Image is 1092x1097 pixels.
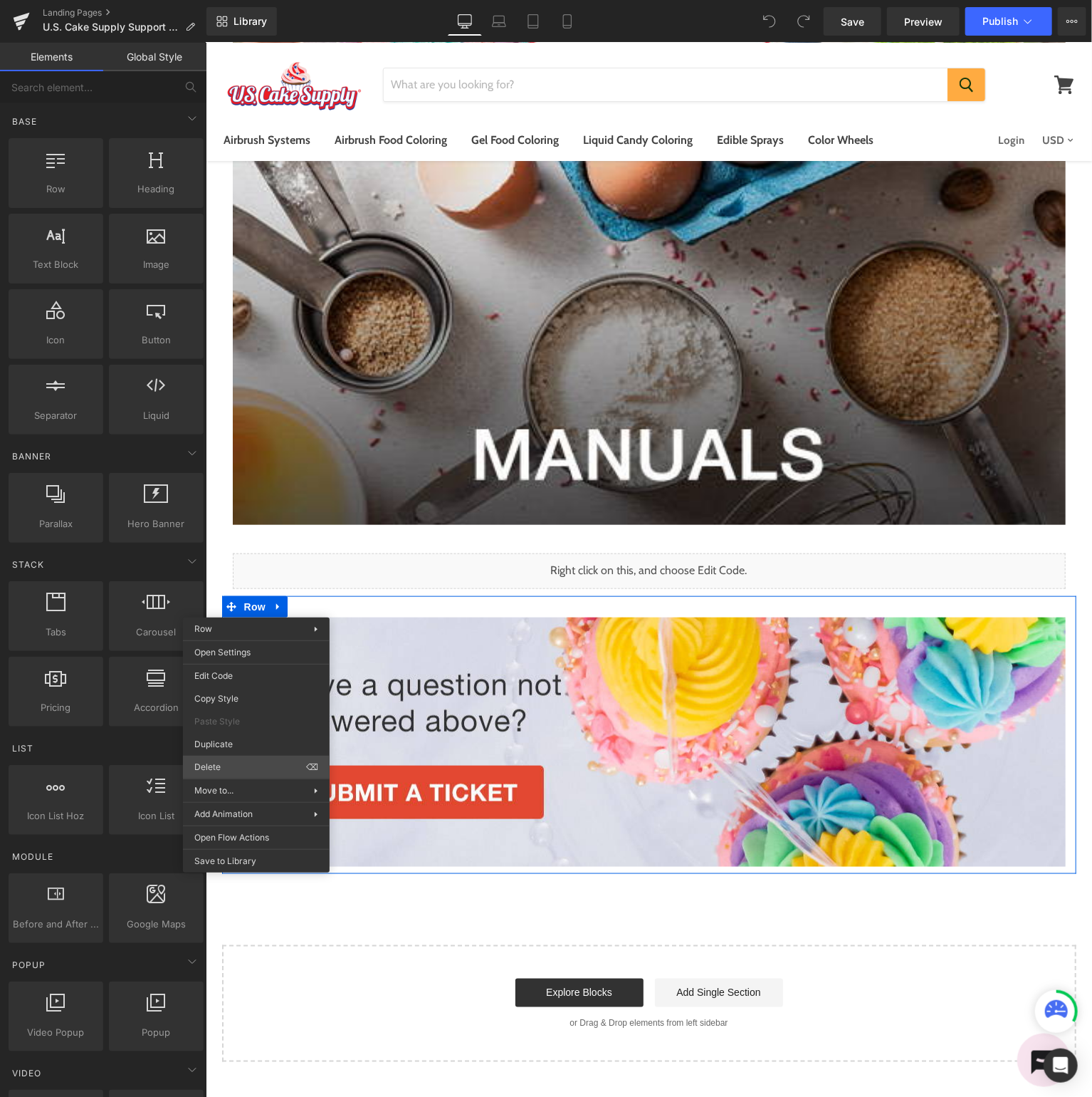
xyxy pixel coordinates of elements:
span: Button [113,333,199,348]
span: List [11,742,35,755]
span: Google Maps [113,917,199,932]
button: Redo [789,7,818,36]
a: Gel Food Coloring [255,83,364,113]
span: Paste Style [194,715,318,728]
span: Icon List [113,809,199,823]
select: Change your currency [829,86,873,110]
a: Preview [887,7,960,36]
button: Search [742,26,779,58]
div: Open Intercom Messenger [1044,1049,1078,1083]
span: Copy Style [194,692,318,705]
span: Add Animation [194,808,314,821]
span: Popup [11,958,47,972]
span: Tabs [13,625,99,640]
button: Publish [965,7,1052,36]
span: Separator [13,408,99,423]
span: Image [113,257,199,272]
a: Add Single Section [449,936,577,965]
button: More [1058,7,1086,36]
span: Video Popup [13,1025,99,1040]
a: New Library [206,7,277,36]
span: Publish [982,16,1018,27]
a: Laptop [482,7,516,36]
span: U.S. Cake Supply Support - Manuals [43,21,179,33]
span: Row [13,182,99,197]
span: Base [11,115,38,128]
span: Icon [13,333,99,348]
a: Color Wheels [592,83,678,113]
span: Delete [194,761,306,774]
span: Pricing [13,700,99,715]
span: Carousel [113,625,199,640]
span: Before and After Images [13,917,99,932]
a: Tablet [516,7,550,36]
span: Row [194,623,212,634]
span: Video [11,1066,43,1080]
span: Banner [11,449,53,463]
a: Landing Pages [43,7,206,19]
span: Open Settings [194,646,318,659]
span: ⌫ [306,761,318,774]
span: Liquid [113,408,199,423]
a: Mobile [550,7,584,36]
a: Expand / Collapse [63,553,82,575]
span: Save to Library [194,855,318,868]
span: Row [35,553,63,575]
span: Duplicate [194,738,318,751]
span: Hero Banner [113,516,199,531]
a: Desktop [448,7,482,36]
span: Popup [113,1025,199,1040]
span: Parallax [13,516,99,531]
span: Icon List Hoz [13,809,99,823]
span: Preview [904,14,943,29]
ul: Main menu [7,77,678,118]
span: Text Block [13,257,99,272]
a: Explore Blocks [310,936,438,965]
input: Search [178,26,742,58]
span: Open Flow Actions [194,831,318,844]
span: Library [233,15,267,28]
span: Module [11,850,55,863]
p: or Drag & Drop elements from left sidebar [39,976,848,986]
a: Airbrush Food Coloring [118,83,252,113]
span: Heading [113,182,199,197]
span: Move to... [194,784,314,797]
button: Undo [755,7,784,36]
a: Airbrush Systems [7,83,115,113]
a: Edible Sprays [500,83,589,113]
span: Accordion [113,700,199,715]
a: Global Style [103,43,206,71]
a: Login [784,83,827,113]
a: Liquid Candy Coloring [367,83,498,113]
span: Save [841,14,864,29]
span: Stack [11,558,46,571]
span: Edit Code [194,670,318,682]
